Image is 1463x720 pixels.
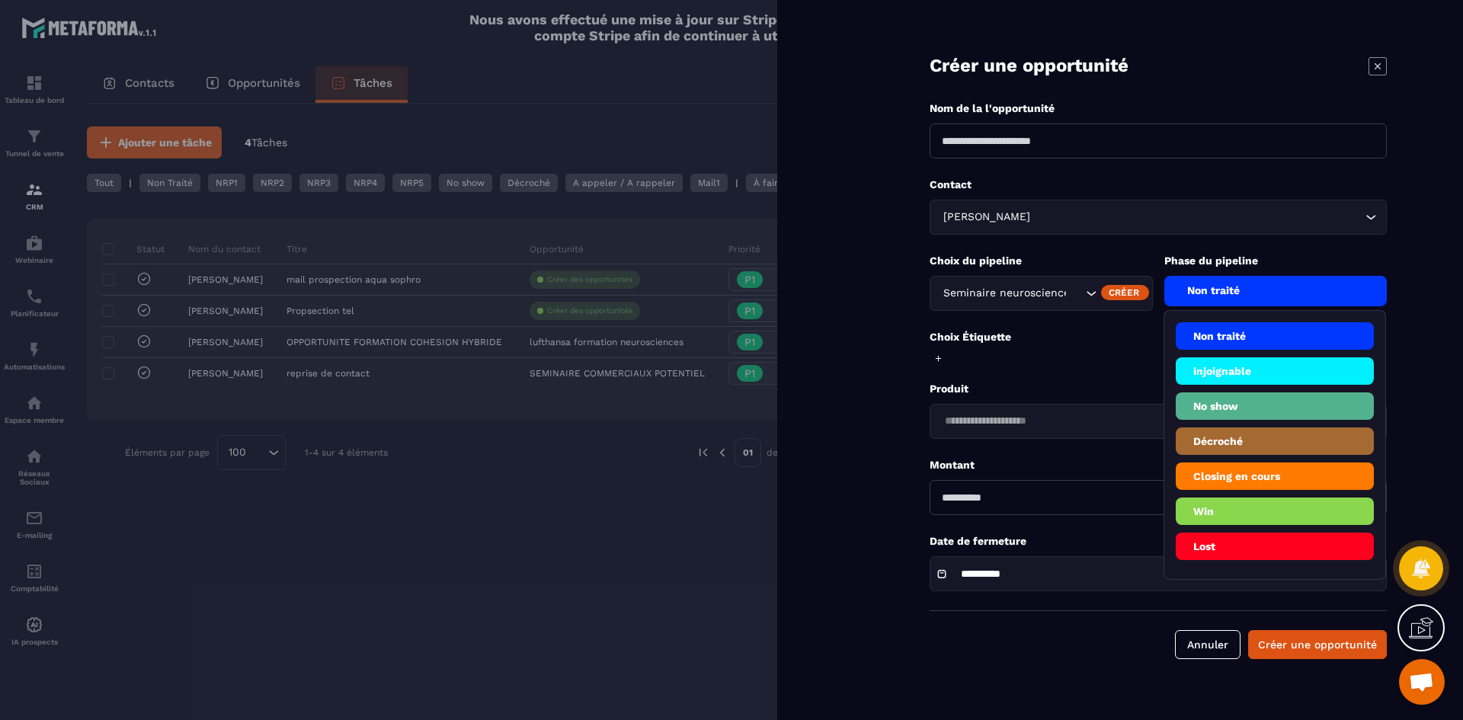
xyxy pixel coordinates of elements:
button: Créer une opportunité [1248,630,1387,659]
p: Créer une opportunité [930,53,1128,78]
input: Search for option [940,413,1362,430]
div: Search for option [930,200,1387,235]
p: Contact [930,178,1387,192]
p: Choix Étiquette [930,330,1387,344]
p: Montant [930,458,1387,472]
p: Date de fermeture [930,534,1387,549]
span: Seminaire neurosciences B1 [940,285,1067,302]
p: Choix du pipeline [930,254,1153,268]
input: Search for option [1067,285,1082,302]
a: Ouvrir le chat [1399,659,1445,705]
div: Search for option [930,404,1387,439]
span: [PERSON_NAME] [940,209,1033,226]
button: Annuler [1175,630,1241,659]
p: Produit [930,382,1387,396]
p: Phase du pipeline [1164,254,1388,268]
input: Search for option [1033,209,1362,226]
div: Créer [1101,285,1149,300]
p: Nom de la l'opportunité [930,101,1387,116]
div: Search for option [930,276,1153,311]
